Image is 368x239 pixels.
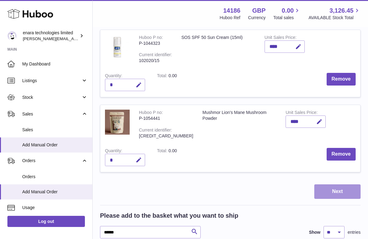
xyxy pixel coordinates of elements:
button: Remove [327,73,356,86]
a: 3,126.45 AVAILABLE Stock Total [308,6,361,21]
span: Add Manual Order [22,189,88,195]
span: Sales [22,111,81,117]
span: My Dashboard [22,61,88,67]
span: entries [348,229,361,235]
label: Total [157,148,168,155]
span: AVAILABLE Stock Total [308,15,361,21]
span: Add Manual Order [22,142,88,148]
label: Quantity [105,73,122,80]
button: Next [314,184,361,199]
div: Currency [248,15,266,21]
a: 0.00 Total sales [273,6,301,21]
img: SOS SPF 50 Sun Cream (15ml) [105,35,130,59]
label: Quantity [105,148,122,155]
div: enara technologies limited [23,30,78,42]
span: 3,126.45 [329,6,353,15]
label: Unit Sales Price [265,35,296,41]
div: Huboo P no [139,110,163,116]
button: Remove [327,148,356,161]
h2: Please add to the basket what you want to ship [100,212,238,220]
span: Orders [22,158,81,164]
strong: GBP [252,6,266,15]
td: Mushmor Lion's Mane Mushroom Powder [198,105,281,143]
img: Mushmor Lion's Mane Mushroom Powder [105,110,130,135]
span: Total sales [273,15,301,21]
div: Current identifier [139,128,172,134]
span: Stock [22,94,81,100]
a: Log out [7,216,85,227]
span: 0.00 [169,148,177,153]
td: SOS SPF 50 Sun Cream (15ml) [177,30,260,68]
div: 102020/15 [139,58,172,64]
div: Huboo P no [139,35,163,41]
div: P-1054441 [139,115,193,121]
div: Huboo Ref [220,15,240,21]
span: Sales [22,127,88,133]
label: Unit Sales Price [286,110,317,116]
div: P-1044323 [139,40,172,46]
label: Total [157,73,168,80]
span: [PERSON_NAME][EMAIL_ADDRESS][DOMAIN_NAME] [23,36,124,41]
div: Current identifier [139,52,172,59]
span: Orders [22,174,88,180]
span: 0.00 [282,6,294,15]
span: Usage [22,205,88,211]
span: 0.00 [169,73,177,78]
span: Listings [22,78,81,84]
strong: 14186 [223,6,240,15]
label: Show [309,229,320,235]
img: Dee@enara.co [7,31,17,40]
div: [CREDIT_CARD_NUMBER] [139,133,193,139]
